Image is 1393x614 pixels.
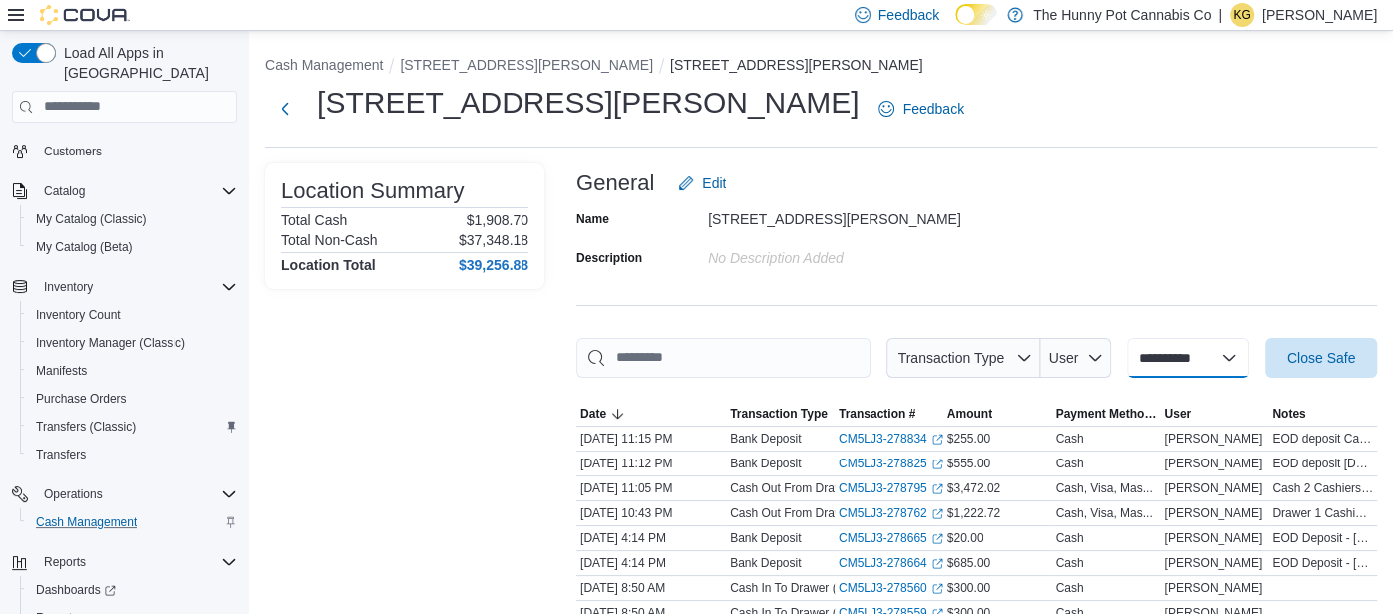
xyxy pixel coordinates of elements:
a: Cash Management [28,510,145,534]
p: Bank Deposit [730,431,801,447]
button: Inventory Manager (Classic) [20,329,245,357]
span: [PERSON_NAME] [1164,431,1262,447]
button: Date [576,402,726,426]
span: [PERSON_NAME] [1164,555,1262,571]
span: Reports [44,554,86,570]
div: [DATE] 10:43 PM [576,501,726,525]
a: Transfers (Classic) [28,415,144,439]
span: Close Safe [1287,348,1355,368]
span: Cash Management [28,510,237,534]
span: Transaction # [839,406,915,422]
button: Notes [1268,402,1377,426]
div: Cash [1055,456,1083,471]
span: $300.00 [947,580,990,596]
span: Catalog [36,179,237,203]
button: Inventory Count [20,301,245,329]
span: Operations [44,486,103,502]
span: [PERSON_NAME] [1164,505,1262,521]
span: Edit [702,173,726,193]
p: Cash Out From Drawer (Cash 1) [730,505,902,521]
div: Cash [1055,431,1083,447]
div: [DATE] 11:12 PM [576,452,726,475]
h6: Total Cash [281,212,347,228]
span: My Catalog (Beta) [28,235,237,259]
span: $1,222.72 [947,505,1000,521]
span: $20.00 [947,530,984,546]
div: [DATE] 4:14 PM [576,551,726,575]
a: CM5LJ3-278665External link [839,530,943,546]
a: Customers [36,140,110,163]
span: EOD Deposit - [DATE] - drawer 2 [1272,530,1373,546]
span: $555.00 [947,456,990,471]
span: Transfers (Classic) [28,415,237,439]
span: Feedback [878,5,939,25]
h1: [STREET_ADDRESS][PERSON_NAME] [317,83,859,123]
p: Bank Deposit [730,530,801,546]
a: Inventory Count [28,303,129,327]
a: CM5LJ3-278834External link [839,431,943,447]
button: Purchase Orders [20,385,245,413]
span: Reports [36,550,237,574]
a: CM5LJ3-278795External link [839,480,943,496]
button: Transfers [20,441,245,468]
p: Cash Out From Drawer (Cash 2) [730,480,902,496]
span: Date [580,406,606,422]
button: Inventory [36,275,101,299]
span: Inventory Manager (Classic) [36,335,185,351]
span: Dashboards [36,582,116,598]
button: Catalog [4,177,245,205]
span: EOD deposit Cash 1 [DATE] [1272,431,1373,447]
button: Reports [4,548,245,576]
a: Manifests [28,359,95,383]
span: $685.00 [947,555,990,571]
h3: General [576,171,654,195]
span: $255.00 [947,431,990,447]
span: Drawer 1 Cashiers Yomatie [PERSON_NAME] Deposit $256.35 [1272,505,1373,521]
button: Manifests [20,357,245,385]
a: Dashboards [28,578,124,602]
p: $37,348.18 [459,232,528,248]
span: My Catalog (Beta) [36,239,133,255]
button: Edit [670,163,734,203]
p: | [1219,3,1222,27]
span: Transaction Type [730,406,828,422]
button: Transfers (Classic) [20,413,245,441]
div: [DATE] 4:14 PM [576,526,726,550]
button: Transaction # [835,402,943,426]
span: User [1164,406,1191,422]
span: EOD deposit [DATE] Cash 2 [1272,456,1373,471]
div: Cash, Visa, Mas... [1055,480,1152,496]
button: Cash Management [20,508,245,536]
span: User [1049,350,1079,366]
div: [STREET_ADDRESS][PERSON_NAME] [708,203,975,227]
div: Cash [1055,580,1083,596]
p: Cash In To Drawer (Cash 2) [730,580,878,596]
div: Kelsey Gourdine [1230,3,1254,27]
span: Manifests [28,359,237,383]
span: Purchase Orders [28,387,237,411]
button: Operations [4,480,245,508]
h4: Location Total [281,257,376,273]
span: Transfers [36,447,86,462]
svg: External link [931,533,943,545]
button: Transaction Type [886,338,1040,378]
span: My Catalog (Classic) [28,207,237,231]
span: Catalog [44,183,85,199]
span: Operations [36,482,237,506]
button: Catalog [36,179,93,203]
svg: External link [931,508,943,520]
span: Cash Management [36,514,137,530]
span: [PERSON_NAME] [1164,456,1262,471]
span: Transfers [28,443,237,466]
span: [PERSON_NAME] [1164,580,1262,596]
span: My Catalog (Classic) [36,211,147,227]
button: [STREET_ADDRESS][PERSON_NAME] [400,57,653,73]
button: Customers [4,137,245,165]
p: The Hunny Pot Cannabis Co [1033,3,1211,27]
button: My Catalog (Classic) [20,205,245,233]
span: Load All Apps in [GEOGRAPHIC_DATA] [56,43,237,83]
button: Inventory [4,273,245,301]
span: Notes [1272,406,1305,422]
a: Purchase Orders [28,387,135,411]
nav: An example of EuiBreadcrumbs [265,55,1377,79]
